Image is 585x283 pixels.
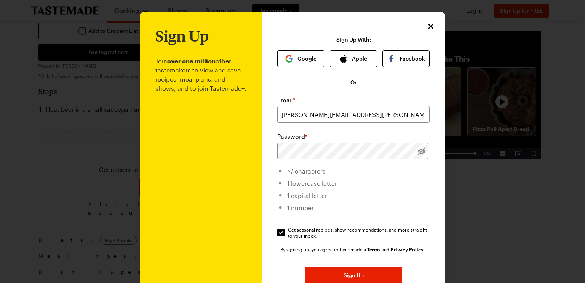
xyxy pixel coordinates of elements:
span: Sign Up [344,272,364,279]
button: Google [277,50,324,67]
label: Email [277,95,295,105]
a: Tastemade Terms of Service [367,246,380,252]
p: Sign Up With: [336,37,371,43]
label: Password [277,132,307,141]
span: 1 capital letter [287,192,327,199]
span: 1 lowercase letter [287,180,337,187]
span: Get seasonal recipes, show recommendations, and more straight to your inbox. [288,227,430,239]
button: Facebook [382,50,430,67]
span: Or [350,79,357,86]
a: Tastemade Privacy Policy [391,246,425,252]
b: over one million [167,57,216,64]
span: >7 characters [287,167,326,175]
span: 1 number [287,204,314,211]
button: Apple [330,50,377,67]
h1: Sign Up [155,27,209,44]
button: Close [426,21,436,31]
input: Get seasonal recipes, show recommendations, and more straight to your inbox. [277,229,285,236]
div: By signing up, you agree to Tastemade's and [280,246,427,253]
